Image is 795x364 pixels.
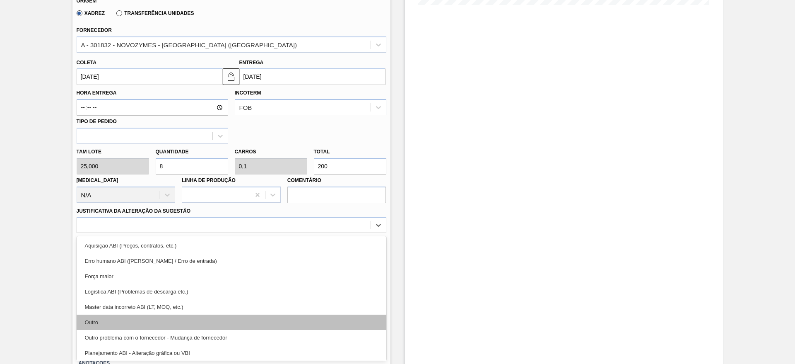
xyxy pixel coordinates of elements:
label: Entrega [239,60,264,66]
label: Xadrez [77,10,105,16]
div: Outro [77,315,386,330]
div: Erro humano ABI ([PERSON_NAME] / Erro de entrada) [77,253,386,269]
label: Coleta [77,60,96,66]
div: Força maior [77,269,386,284]
label: Quantidade [156,149,189,155]
label: Linha de Produção [182,177,236,183]
div: Planejamento ABI - Alteração gráfica ou VBI [77,345,386,361]
label: Fornecedor [77,27,112,33]
label: Tipo de pedido [77,119,117,124]
img: unlocked [226,72,236,82]
div: A - 301832 - NOVOZYMES - [GEOGRAPHIC_DATA] ([GEOGRAPHIC_DATA]) [81,41,297,48]
label: Tam lote [77,146,149,158]
label: Carros [235,149,256,155]
label: Observações [77,235,386,247]
div: Outro problema com o fornecedor - Mudança de fornecedor [77,330,386,345]
div: FOB [239,104,252,111]
label: [MEDICAL_DATA] [77,177,118,183]
label: Transferência Unidades [116,10,194,16]
button: unlocked [223,68,239,85]
label: Incoterm [235,90,261,96]
label: Comentário [287,175,386,187]
label: Justificativa da Alteração da Sugestão [77,208,191,214]
div: Master data incorreto ABI (LT, MOQ, etc.) [77,299,386,315]
input: dd/mm/yyyy [239,68,385,85]
label: Total [314,149,330,155]
input: dd/mm/yyyy [77,68,223,85]
div: Logística ABI (Problemas de descarga etc.) [77,284,386,299]
div: Aquisição ABI (Preços, contratos, etc.) [77,238,386,253]
label: Hora Entrega [77,87,228,99]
